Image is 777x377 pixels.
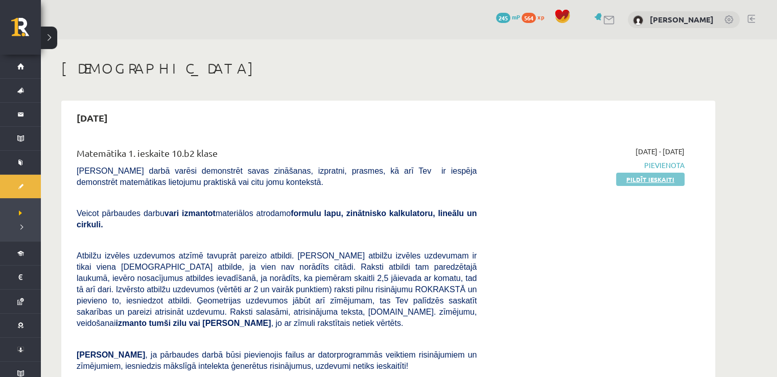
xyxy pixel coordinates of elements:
a: 245 mP [496,13,520,21]
b: vari izmantot [164,209,216,218]
span: [PERSON_NAME] darbā varēsi demonstrēt savas zināšanas, izpratni, prasmes, kā arī Tev ir iespēja d... [77,167,477,186]
span: 564 [522,13,536,23]
span: Atbilžu izvēles uzdevumos atzīmē tavuprāt pareizo atbildi. [PERSON_NAME] atbilžu izvēles uzdevuma... [77,251,477,327]
span: xp [537,13,544,21]
span: 245 [496,13,510,23]
b: izmanto [116,319,147,327]
a: Rīgas 1. Tālmācības vidusskola [11,18,41,43]
h1: [DEMOGRAPHIC_DATA] [61,60,715,77]
a: [PERSON_NAME] [650,14,714,25]
img: Artūrs Reinis Valters [633,15,643,26]
span: , ja pārbaudes darbā būsi pievienojis failus ar datorprogrammās veiktiem risinājumiem un zīmējumi... [77,350,477,370]
span: mP [512,13,520,21]
h2: [DATE] [66,106,118,130]
div: Matemātika 1. ieskaite 10.b2 klase [77,146,477,165]
span: [PERSON_NAME] [77,350,145,359]
a: Pildīt ieskaiti [616,173,685,186]
b: formulu lapu, zinātnisko kalkulatoru, lineālu un cirkuli. [77,209,477,229]
b: tumši zilu vai [PERSON_NAME] [149,319,271,327]
span: Veicot pārbaudes darbu materiālos atrodamo [77,209,477,229]
span: Pievienota [492,160,685,171]
span: [DATE] - [DATE] [635,146,685,157]
a: 564 xp [522,13,549,21]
